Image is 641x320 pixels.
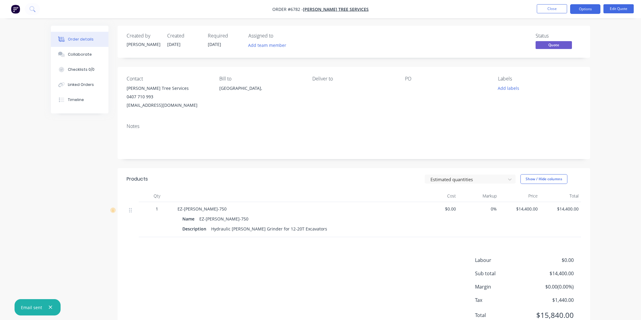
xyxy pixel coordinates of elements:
[68,67,95,72] div: Checklists 0/0
[178,206,227,212] span: EZ-[PERSON_NAME]-750
[167,41,181,47] span: [DATE]
[536,33,581,39] div: Status
[537,4,567,13] button: Close
[475,270,529,277] span: Sub total
[529,283,574,290] span: $0.00 ( 0.00 %)
[494,84,522,92] button: Add labels
[405,76,488,82] div: PO
[51,32,108,47] button: Order details
[127,93,210,101] div: 0407 710 993
[209,224,330,233] div: Hydraulic [PERSON_NAME] Grinder for 12-20T Excavators
[21,304,42,311] div: Email sent
[603,4,634,13] button: Edit Quote
[458,190,499,202] div: Markup
[127,76,210,82] div: Contact
[208,41,221,47] span: [DATE]
[498,76,581,82] div: Labels
[68,82,94,87] div: Linked Orders
[248,41,290,49] button: Add team member
[520,174,567,184] button: Show / Hide columns
[245,41,290,49] button: Add team member
[502,206,538,212] span: $14,400.00
[182,214,197,223] div: Name
[51,92,108,107] button: Timeline
[529,256,574,264] span: $0.00
[540,190,581,202] div: Total
[197,214,251,223] div: EZ-[PERSON_NAME]-750
[127,123,581,129] div: Notes
[127,41,160,47] div: [PERSON_NAME]
[68,97,84,103] div: Timeline
[219,84,302,93] div: [GEOGRAPHIC_DATA],
[529,270,574,277] span: $14,400.00
[11,5,20,14] img: Factory
[51,47,108,62] button: Collaborate
[219,84,302,103] div: [GEOGRAPHIC_DATA],
[529,296,574,304] span: $1,440.00
[127,84,210,93] div: [PERSON_NAME] Tree Services
[417,190,458,202] div: Cost
[272,6,303,12] span: Order #6782 -
[570,4,600,14] button: Options
[127,33,160,39] div: Created by
[248,33,309,39] div: Assigned to
[51,77,108,92] button: Linked Orders
[208,33,241,39] div: Required
[475,296,529,304] span: Tax
[499,190,540,202] div: Price
[68,37,94,42] div: Order details
[139,190,175,202] div: Qty
[303,6,369,12] a: [PERSON_NAME] Tree Services
[127,101,210,109] div: [EMAIL_ADDRESS][DOMAIN_NAME]
[219,76,302,82] div: Bill to
[182,224,209,233] div: Description
[127,175,148,183] div: Products
[167,33,201,39] div: Created
[420,206,456,212] span: $0.00
[127,84,210,109] div: [PERSON_NAME] Tree Services0407 710 993[EMAIL_ADDRESS][DOMAIN_NAME]
[536,41,572,49] span: Quote
[51,62,108,77] button: Checklists 0/0
[475,283,529,290] span: Margin
[312,76,395,82] div: Deliver to
[543,206,579,212] span: $14,400.00
[475,256,529,264] span: Labour
[68,52,92,57] div: Collaborate
[461,206,497,212] span: 0%
[475,312,529,319] span: Total
[156,206,158,212] span: 1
